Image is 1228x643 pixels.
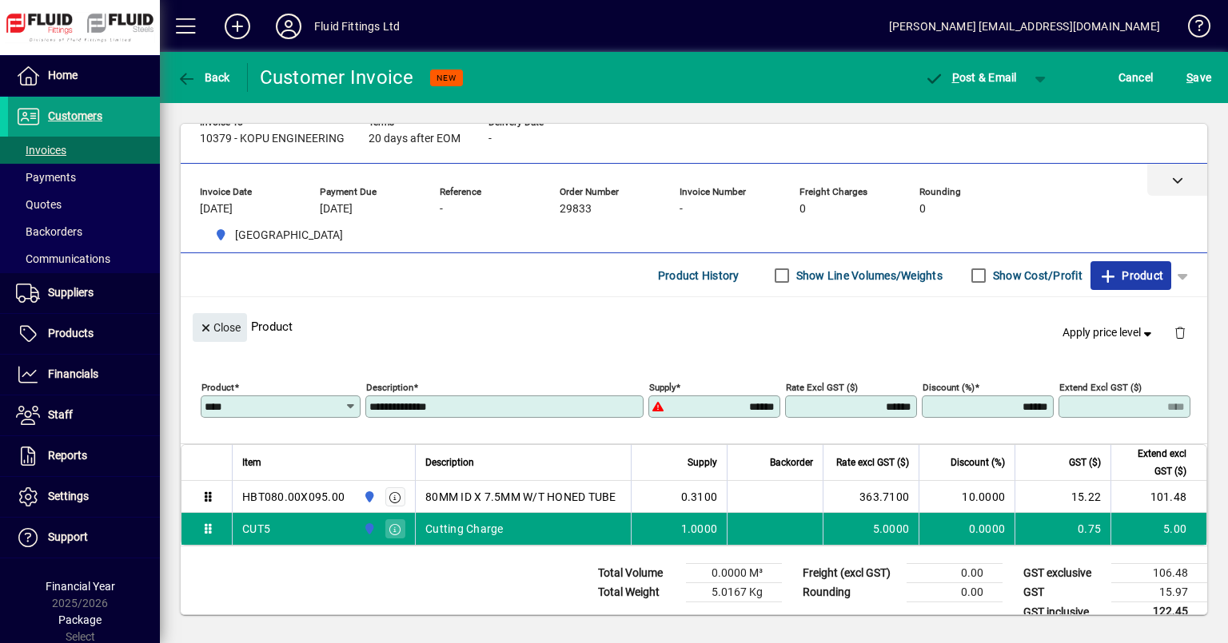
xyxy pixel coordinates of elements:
[8,137,160,164] a: Invoices
[160,63,248,92] app-page-header-button: Back
[1186,65,1211,90] span: ave
[199,315,241,341] span: Close
[793,268,943,284] label: Show Line Volumes/Weights
[242,521,270,537] div: CUT5
[1161,325,1199,339] app-page-header-button: Delete
[16,225,82,238] span: Backorders
[1111,564,1207,583] td: 106.48
[1069,454,1101,471] span: GST ($)
[833,489,909,505] div: 363.7100
[48,286,94,299] span: Suppliers
[48,327,94,339] span: Products
[686,564,782,583] td: 0.0000 M³
[440,203,443,216] span: -
[8,436,160,476] a: Reports
[952,71,959,84] span: P
[652,261,746,290] button: Product History
[359,520,377,538] span: AUCKLAND
[951,454,1005,471] span: Discount (%)
[193,313,247,342] button: Close
[799,203,806,216] span: 0
[200,133,345,145] span: 10379 - KOPU ENGINEERING
[919,203,926,216] span: 0
[177,71,230,84] span: Back
[48,530,88,543] span: Support
[8,164,160,191] a: Payments
[369,133,460,145] span: 20 days after EOM
[1090,261,1171,290] button: Product
[681,489,718,505] span: 0.3100
[681,521,718,537] span: 1.0000
[795,564,907,583] td: Freight (excl GST)
[590,564,686,583] td: Total Volume
[48,449,87,462] span: Reports
[314,14,400,39] div: Fluid Fittings Ltd
[8,395,160,435] a: Staff
[425,489,616,505] span: 80MM ID X 7.5MM W/T HONED TUBE
[437,73,457,83] span: NEW
[48,367,98,380] span: Financials
[181,297,1207,355] div: Product
[58,613,102,626] span: Package
[260,65,414,90] div: Customer Invoice
[8,273,160,313] a: Suppliers
[1110,481,1206,513] td: 101.48
[48,109,102,122] span: Customers
[1015,513,1110,545] td: 0.75
[242,489,345,505] div: HBT080.00X095.00
[1111,583,1207,602] td: 15.97
[590,583,686,602] td: Total Weight
[1110,513,1206,545] td: 5.00
[208,225,349,245] span: AUCKLAND
[366,382,413,393] mat-label: Description
[649,382,676,393] mat-label: Supply
[990,268,1082,284] label: Show Cost/Profit
[836,454,909,471] span: Rate excl GST ($)
[786,382,858,393] mat-label: Rate excl GST ($)
[916,63,1025,92] button: Post & Email
[242,454,261,471] span: Item
[1118,65,1154,90] span: Cancel
[200,203,233,216] span: [DATE]
[16,171,76,184] span: Payments
[1111,602,1207,622] td: 122.45
[48,490,89,502] span: Settings
[46,580,115,593] span: Financial Year
[1182,63,1215,92] button: Save
[1114,63,1158,92] button: Cancel
[770,454,813,471] span: Backorder
[1098,263,1163,288] span: Product
[263,12,314,41] button: Profile
[1059,382,1142,393] mat-label: Extend excl GST ($)
[173,63,234,92] button: Back
[8,56,160,96] a: Home
[8,218,160,245] a: Backorders
[889,14,1160,39] div: [PERSON_NAME] [EMAIL_ADDRESS][DOMAIN_NAME]
[1176,3,1208,55] a: Knowledge Base
[686,583,782,602] td: 5.0167 Kg
[1056,319,1162,347] button: Apply price level
[833,521,909,537] div: 5.0000
[48,408,73,421] span: Staff
[907,564,1003,583] td: 0.00
[48,69,78,81] span: Home
[16,198,62,211] span: Quotes
[8,477,160,517] a: Settings
[680,203,683,216] span: -
[359,488,377,506] span: AUCKLAND
[924,71,1017,84] span: ost & Email
[8,191,160,218] a: Quotes
[212,12,263,41] button: Add
[8,518,160,558] a: Support
[907,583,1003,602] td: 0.00
[919,481,1015,513] td: 10.0000
[1015,583,1111,602] td: GST
[1015,602,1111,622] td: GST inclusive
[1015,481,1110,513] td: 15.22
[320,203,353,216] span: [DATE]
[795,583,907,602] td: Rounding
[1186,71,1193,84] span: S
[16,252,110,265] span: Communications
[1161,313,1199,351] button: Delete
[425,454,474,471] span: Description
